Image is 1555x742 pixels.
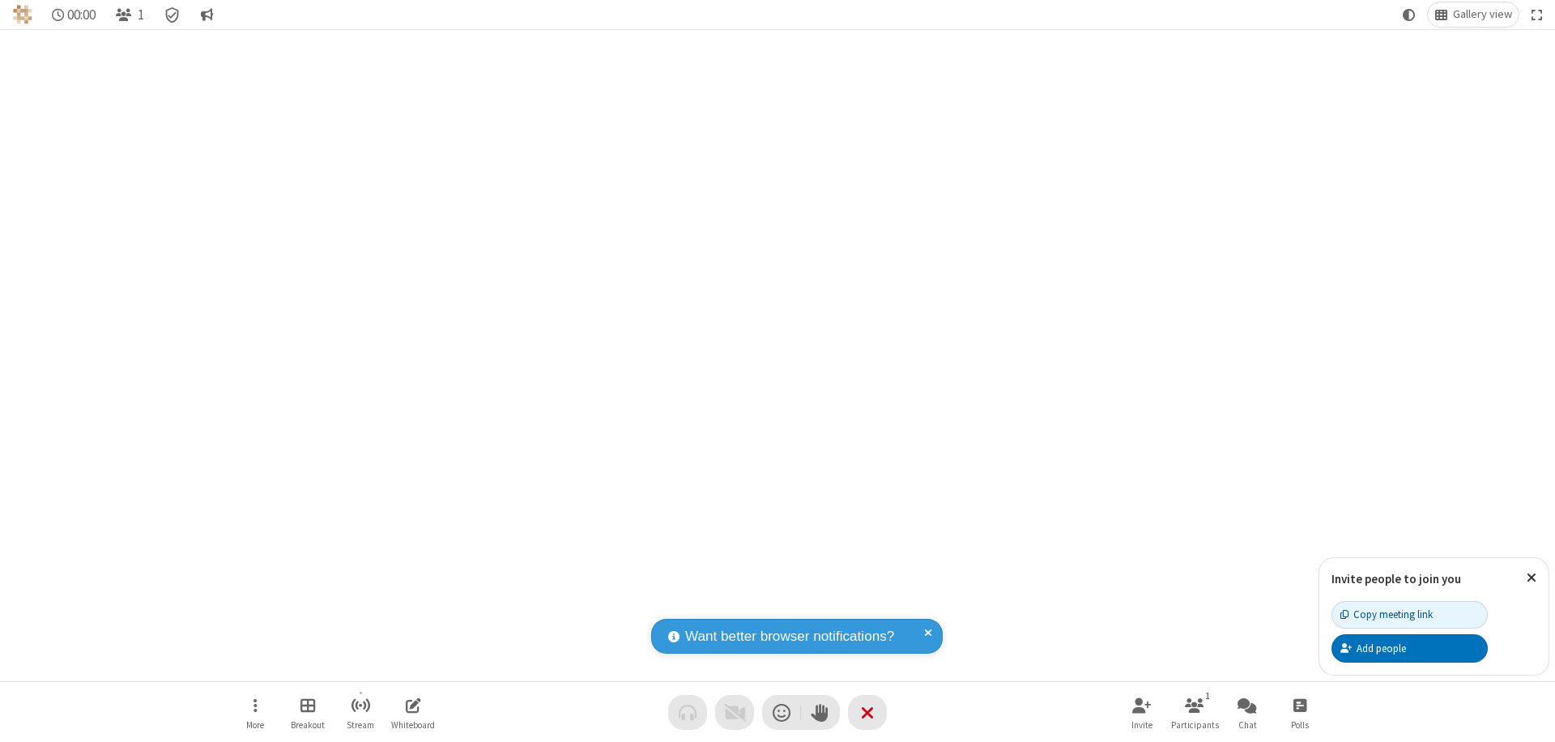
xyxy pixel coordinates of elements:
button: Conversation [194,2,219,27]
button: Open chat [1223,689,1272,736]
button: Using system theme [1396,2,1422,27]
button: Open participant list [109,2,151,27]
span: 00:00 [67,7,96,23]
img: QA Selenium DO NOT DELETE OR CHANGE [13,5,32,24]
span: Gallery view [1453,8,1512,21]
div: Meeting details Encryption enabled [157,2,188,27]
button: End or leave meeting [848,695,887,730]
span: Want better browser notifications? [685,626,894,647]
button: Change layout [1428,2,1519,27]
span: Polls [1291,720,1309,730]
button: Manage Breakout Rooms [283,689,332,736]
button: Open shared whiteboard [389,689,437,736]
span: More [246,720,264,730]
button: Send a reaction [762,695,801,730]
span: Whiteboard [391,720,435,730]
span: Participants [1171,720,1219,730]
button: Invite participants (⌘+Shift+I) [1118,689,1166,736]
button: Video [715,695,754,730]
button: Open poll [1276,689,1324,736]
button: Close popover [1515,558,1549,598]
span: Breakout [291,720,325,730]
div: 1 [1201,689,1215,703]
button: Add people [1331,634,1488,662]
span: Stream [347,720,374,730]
button: Start streaming [336,689,385,736]
button: Fullscreen [1525,2,1549,27]
div: Copy meeting link [1340,607,1433,622]
button: Copy meeting link [1331,601,1488,629]
span: Invite [1131,720,1152,730]
div: Timer [45,2,103,27]
label: Invite people to join you [1331,571,1461,586]
button: Audio problem - check your Internet connection or call by phone [668,695,707,730]
button: Open menu [231,689,279,736]
button: Open participant list [1170,689,1219,736]
span: Chat [1238,720,1257,730]
button: Raise hand [801,695,840,730]
span: 1 [138,7,144,23]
